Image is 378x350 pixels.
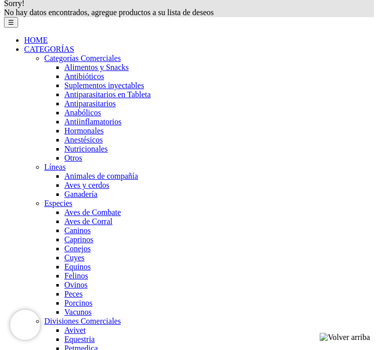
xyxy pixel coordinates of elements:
a: Animales de compañía [64,172,138,180]
a: Antiinflamatorios [64,117,122,126]
a: Equestria [64,335,94,343]
a: Porcinos [64,299,92,307]
a: Conejos [64,244,90,253]
a: Antiparasitarios [64,99,116,108]
a: Avivet [64,326,85,334]
a: Otros [64,154,82,162]
a: CATEGORÍAS [24,45,74,53]
a: Peces [64,290,82,298]
a: Especies [44,199,72,207]
a: Caprinos [64,235,93,244]
a: Anestésicos [64,135,103,144]
iframe: Brevo live chat [10,310,40,340]
a: Cuyes [64,253,84,262]
a: Vacunos [64,308,91,316]
a: Aves y cerdos [64,181,109,189]
a: Suplementos inyectables [64,81,144,90]
a: Hormonales [64,126,104,135]
a: Anabólicos [64,108,101,117]
button: ☰ [4,17,18,28]
a: Nutricionales [64,145,108,153]
a: Divisiones Comerciales [44,317,121,325]
a: Ovinos [64,281,87,289]
a: Aves de Corral [64,217,113,226]
a: Antibióticos [64,72,104,81]
a: Antiparasitarios en Tableta [64,90,151,99]
a: Categorías Comerciales [44,54,121,62]
a: HOME [24,36,48,44]
a: Felinos [64,271,88,280]
a: Caninos [64,226,90,235]
img: Volver arriba [320,333,370,342]
a: Aves de Combate [64,208,121,217]
a: Líneas [44,163,66,171]
a: Equinos [64,262,90,271]
a: Alimentos y Snacks [64,63,129,72]
a: Ganadería [64,190,98,198]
